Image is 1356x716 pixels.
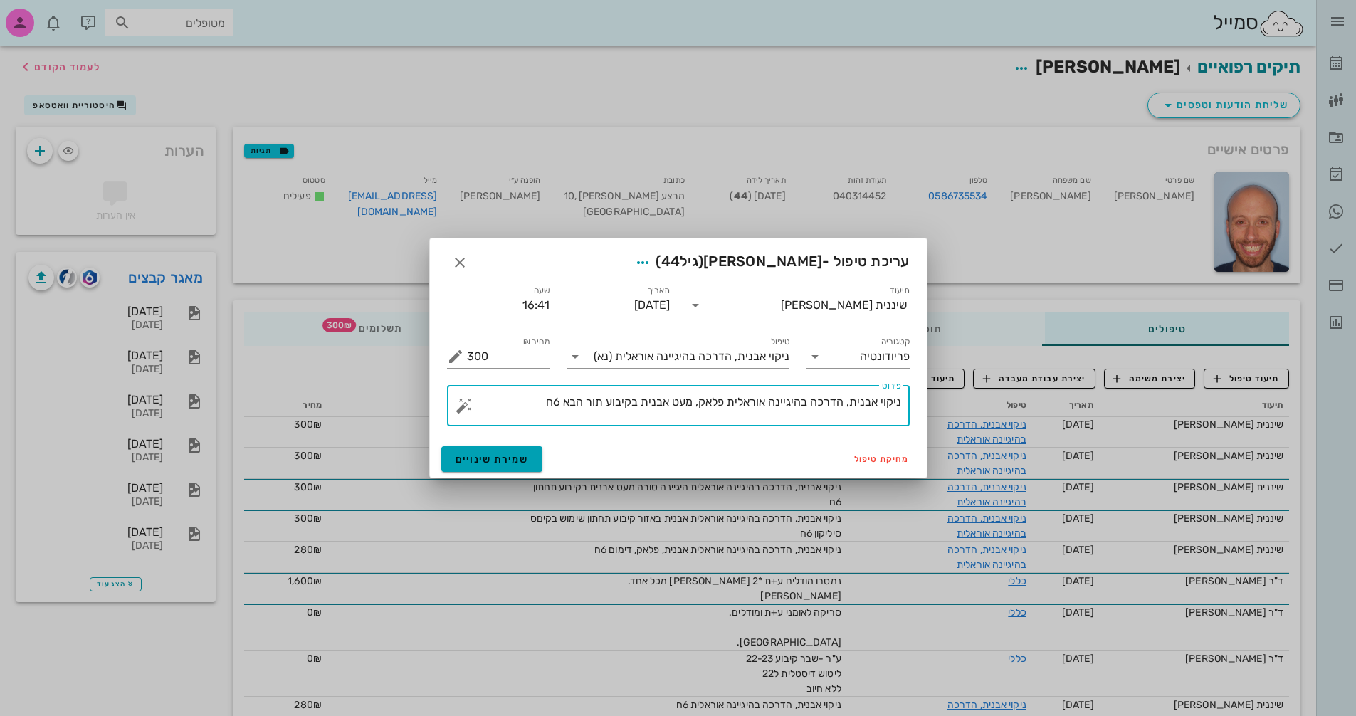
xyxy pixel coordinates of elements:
[523,337,550,347] label: מחיר ₪
[594,350,612,363] span: (נא)
[534,285,550,296] label: שעה
[630,250,909,275] span: עריכת טיפול -
[441,446,543,472] button: שמירת שינויים
[661,253,680,270] span: 44
[781,299,907,312] div: שיננית [PERSON_NAME]
[687,294,910,317] div: תיעודשיננית [PERSON_NAME]
[447,348,464,365] button: מחיר ₪ appended action
[882,381,901,391] label: פירוט
[890,285,910,296] label: תיעוד
[615,350,789,363] span: ניקוי אבנית, הדרכה בהיגיינה אוראלית
[771,337,789,347] label: טיפול
[647,285,670,296] label: תאריך
[854,454,910,464] span: מחיקת טיפול
[456,453,529,465] span: שמירת שינויים
[656,253,703,270] span: (גיל )
[881,337,910,347] label: קטגוריה
[703,253,822,270] span: [PERSON_NAME]
[848,449,915,469] button: מחיקת טיפול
